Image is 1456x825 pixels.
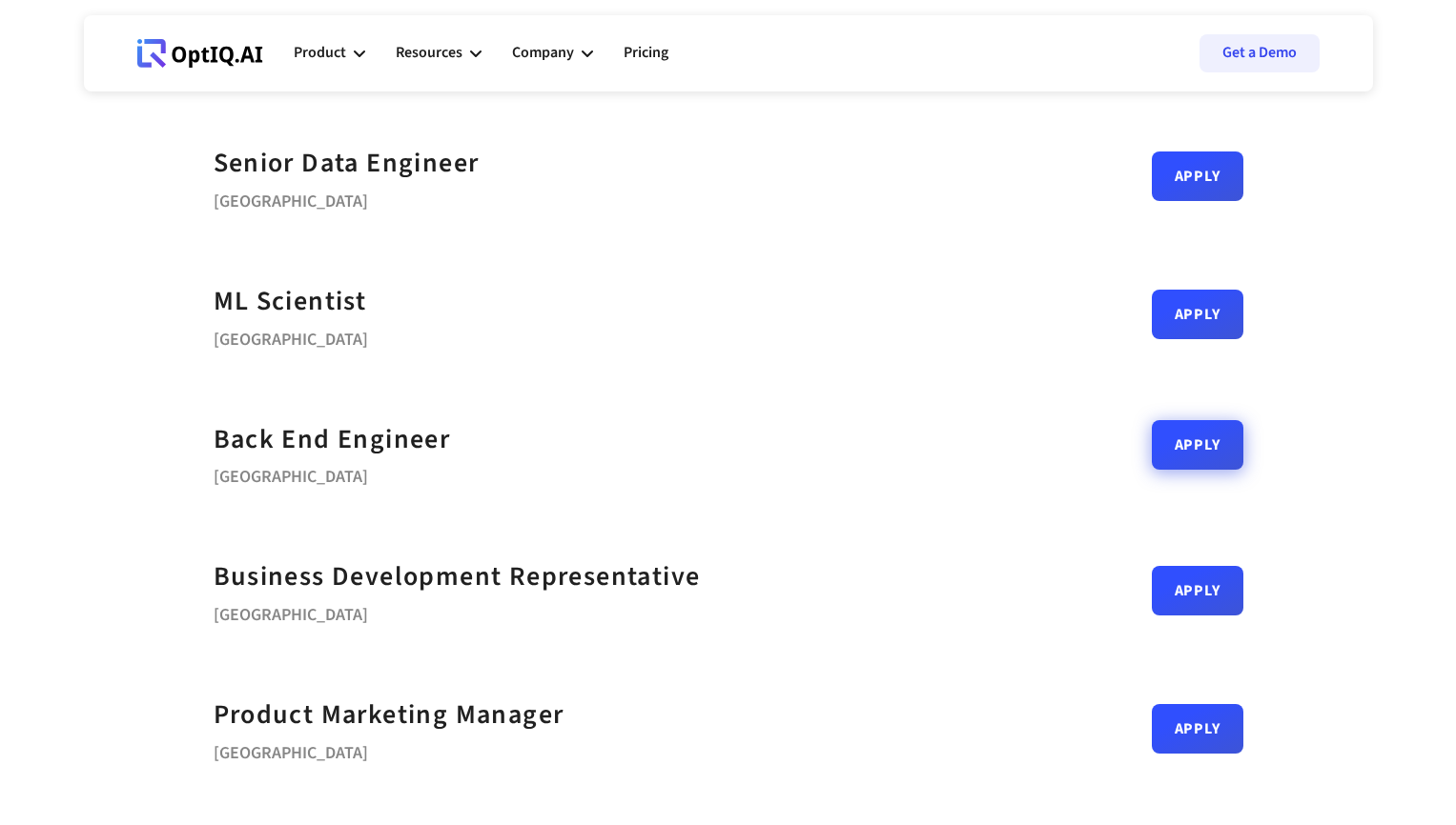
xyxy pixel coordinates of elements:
div: Webflow Homepage [137,67,138,68]
a: Apply [1152,290,1243,339]
a: Senior Data Engineer [214,142,480,185]
div: [GEOGRAPHIC_DATA] [214,736,564,763]
div: [GEOGRAPHIC_DATA] [214,323,368,350]
div: Product [294,25,365,82]
a: Back End Engineer [214,418,451,461]
a: Webflow Homepage [137,25,263,82]
div: Company [512,40,574,66]
div: [GEOGRAPHIC_DATA] [214,460,451,487]
div: Resources [396,25,482,82]
a: Apply [1152,151,1243,201]
div: Resources [396,40,462,66]
a: ML Scientist [214,280,367,323]
a: Apply [1152,704,1243,754]
div: [GEOGRAPHIC_DATA] [214,185,480,211]
a: Product Marketing Manager [214,694,564,736]
div: Product [294,40,346,66]
a: Business Development Representative [214,555,701,598]
a: Apply [1152,420,1243,470]
a: Get a Demo [1200,34,1320,72]
div: [GEOGRAPHIC_DATA] [214,598,701,625]
a: Apply [1152,566,1243,615]
a: Pricing [624,25,668,82]
div: Company [512,25,593,82]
